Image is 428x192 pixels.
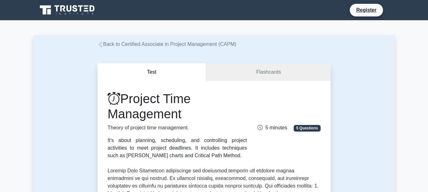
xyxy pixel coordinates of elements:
div: It's about planning, scheduling, and controlling project activities to meet project deadlines. It... [108,137,247,159]
button: Test [98,63,207,81]
a: Flashcards [206,63,330,81]
h1: Project Time Management [108,91,247,121]
a: Register [352,6,380,14]
p: Theory of project time management. [108,124,247,132]
span: 5 Questions [294,125,320,131]
a: Back to Certified Associate in Project Management (CAPM) [98,41,237,47]
span: 5 minutes [258,125,287,130]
